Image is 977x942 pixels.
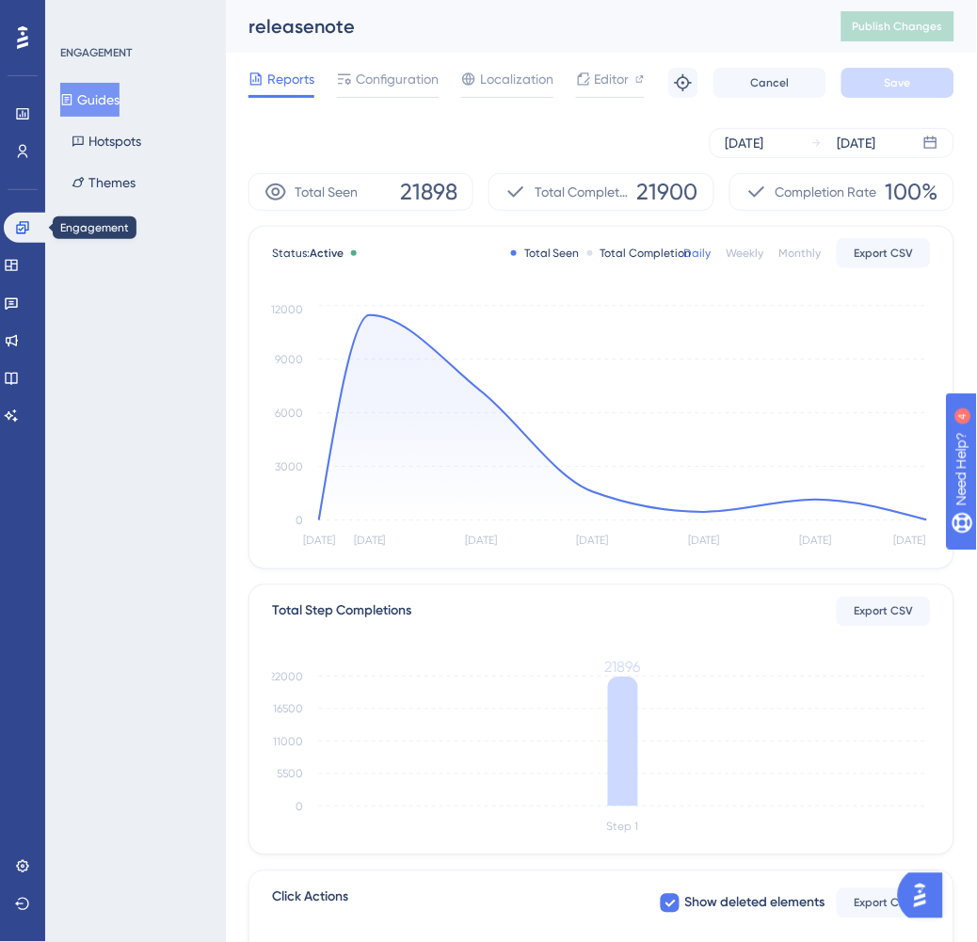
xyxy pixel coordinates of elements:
span: Active [310,247,344,260]
button: Export CSV [837,888,931,918]
div: [DATE] [726,132,764,154]
tspan: [DATE] [577,535,609,548]
tspan: 11000 [273,735,303,748]
tspan: [DATE] [800,535,832,548]
tspan: [DATE] [465,535,497,548]
button: Publish Changes [841,11,954,41]
span: Total Seen [295,181,358,203]
span: Editor [595,68,630,90]
span: Publish Changes [853,19,943,34]
span: Localization [480,68,553,90]
span: 21898 [400,177,457,207]
span: Save [885,75,911,90]
span: Configuration [356,68,439,90]
tspan: 0 [296,800,303,813]
tspan: [DATE] [303,535,335,548]
span: Reports [267,68,314,90]
div: Daily [684,246,712,261]
span: 21900 [637,177,698,207]
span: 100% [886,177,938,207]
span: Export CSV [855,896,914,911]
span: Export CSV [855,604,914,619]
button: Export CSV [837,238,931,268]
tspan: [DATE] [688,535,720,548]
tspan: 0 [296,514,303,527]
tspan: 9000 [275,353,303,366]
button: Cancel [713,68,826,98]
button: Hotspots [60,124,152,158]
button: Guides [60,83,120,117]
span: Completion Rate [776,181,877,203]
div: Total Step Completions [272,600,411,623]
span: Need Help? [44,5,118,27]
tspan: [DATE] [893,535,925,548]
tspan: 12000 [271,303,303,316]
div: Total Seen [511,246,580,261]
span: Click Actions [272,886,348,920]
span: Status: [272,246,344,261]
div: ENGAGEMENT [60,45,132,60]
button: Save [841,68,954,98]
div: Monthly [779,246,822,261]
span: Total Completion [535,181,629,203]
tspan: [DATE] [354,535,386,548]
div: Total Completion [587,246,692,261]
div: [DATE] [838,132,876,154]
tspan: 3000 [275,460,303,473]
button: Export CSV [837,597,931,627]
span: Cancel [751,75,790,90]
div: 4 [130,9,136,24]
tspan: 16500 [273,703,303,716]
tspan: 22000 [269,670,303,683]
button: Themes [60,166,147,200]
tspan: 21896 [605,659,641,677]
iframe: UserGuiding AI Assistant Launcher [898,868,954,924]
span: Export CSV [855,246,914,261]
tspan: Step 1 [607,821,639,834]
tspan: 6000 [275,407,303,420]
div: releasenote [248,13,794,40]
div: Weekly [727,246,764,261]
tspan: 5500 [277,768,303,781]
span: Show deleted elements [685,892,825,915]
